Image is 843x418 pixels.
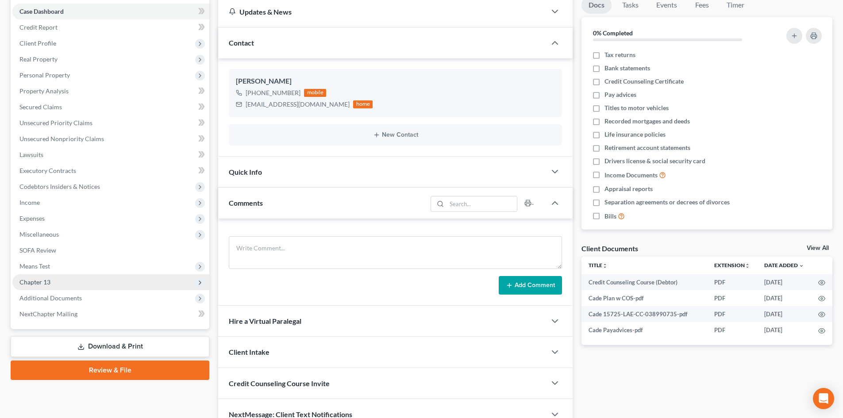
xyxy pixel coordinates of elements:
[19,278,50,286] span: Chapter 13
[19,294,82,302] span: Additional Documents
[707,274,757,290] td: PDF
[19,167,76,174] span: Executory Contracts
[246,88,300,97] div: [PHONE_NUMBER]
[604,64,650,73] span: Bank statements
[229,199,263,207] span: Comments
[19,135,104,142] span: Unsecured Nonpriority Claims
[707,306,757,322] td: PDF
[604,143,690,152] span: Retirement account statements
[19,310,77,318] span: NextChapter Mailing
[604,117,690,126] span: Recorded mortgages and deeds
[19,55,58,63] span: Real Property
[304,89,326,97] div: mobile
[604,130,666,139] span: Life insurance policies
[707,322,757,338] td: PDF
[604,50,635,59] span: Tax returns
[11,336,209,357] a: Download & Print
[12,306,209,322] a: NextChapter Mailing
[19,71,70,79] span: Personal Property
[807,245,829,251] a: View All
[707,290,757,306] td: PDF
[19,103,62,111] span: Secured Claims
[757,290,811,306] td: [DATE]
[799,263,804,268] i: expand_more
[604,104,669,112] span: Titles to motor vehicles
[12,115,209,131] a: Unsecured Priority Claims
[604,77,684,86] span: Credit Counseling Certificate
[764,262,804,268] a: Date Added expand_more
[581,274,707,290] td: Credit Counseling Course (Debtor)
[12,19,209,35] a: Credit Report
[19,39,56,47] span: Client Profile
[19,23,58,31] span: Credit Report
[19,199,40,206] span: Income
[229,38,254,47] span: Contact
[229,7,535,16] div: Updates & News
[581,306,707,322] td: Cade 15725-LAE-CC-038990735-pdf
[604,157,705,165] span: Drivers license & social security card
[604,184,653,193] span: Appraisal reports
[593,29,633,37] strong: 0% Completed
[229,348,269,356] span: Client Intake
[236,76,555,87] div: [PERSON_NAME]
[604,198,730,207] span: Separation agreements or decrees of divorces
[12,83,209,99] a: Property Analysis
[12,131,209,147] a: Unsecured Nonpriority Claims
[757,322,811,338] td: [DATE]
[12,163,209,179] a: Executory Contracts
[19,262,50,270] span: Means Test
[714,262,750,268] a: Extensionunfold_more
[813,388,834,409] div: Open Intercom Messenger
[604,90,636,99] span: Pay advices
[589,262,608,268] a: Titleunfold_more
[236,131,555,138] button: New Contact
[229,379,330,387] span: Credit Counseling Course Invite
[581,244,638,253] div: Client Documents
[12,242,209,258] a: SOFA Review
[604,171,658,180] span: Income Documents
[353,100,373,108] div: home
[447,196,517,211] input: Search...
[19,246,56,254] span: SOFA Review
[19,87,69,95] span: Property Analysis
[11,360,209,380] a: Review & File
[604,212,616,221] span: Bills
[12,99,209,115] a: Secured Claims
[12,4,209,19] a: Case Dashboard
[757,274,811,290] td: [DATE]
[602,263,608,268] i: unfold_more
[19,230,59,238] span: Miscellaneous
[229,317,301,325] span: Hire a Virtual Paralegal
[246,100,350,109] div: [EMAIL_ADDRESS][DOMAIN_NAME]
[581,290,707,306] td: Cade Plan w COS-pdf
[19,183,100,190] span: Codebtors Insiders & Notices
[19,8,64,15] span: Case Dashboard
[757,306,811,322] td: [DATE]
[499,276,562,295] button: Add Comment
[19,151,43,158] span: Lawsuits
[229,168,262,176] span: Quick Info
[19,215,45,222] span: Expenses
[12,147,209,163] a: Lawsuits
[745,263,750,268] i: unfold_more
[19,119,92,127] span: Unsecured Priority Claims
[581,322,707,338] td: Cade Payadvices-pdf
